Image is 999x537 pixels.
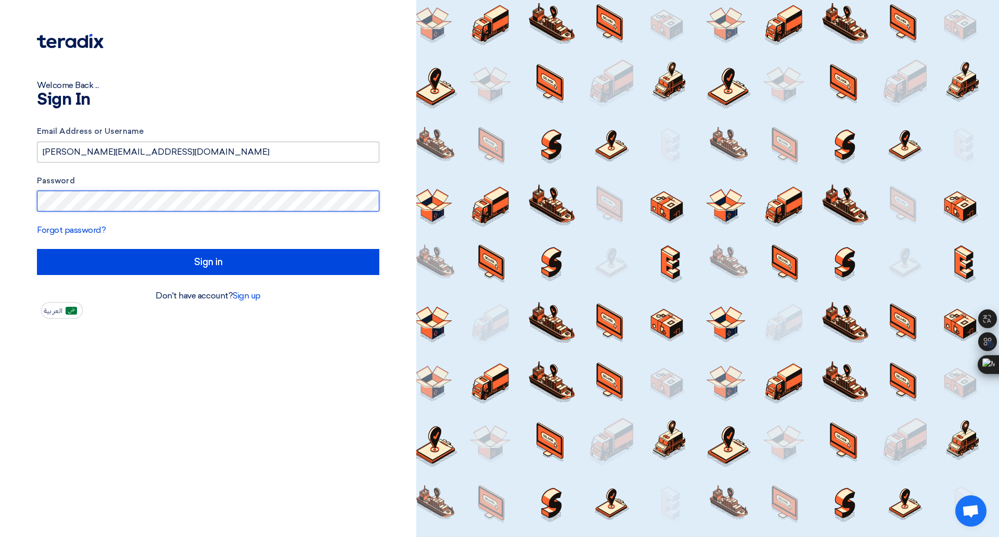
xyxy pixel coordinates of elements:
a: Sign up [233,291,261,301]
div: Don't have account? [37,290,379,302]
div: Welcome Back ... [37,79,379,92]
a: Open chat [955,495,987,527]
img: ar-AR.png [66,307,77,315]
a: Forgot password? [37,225,106,235]
label: Email Address or Username [37,126,379,138]
input: Sign in [37,249,379,275]
img: Teradix logo [37,34,104,48]
button: العربية [41,302,83,319]
label: Password [37,175,379,187]
h1: Sign In [37,92,379,108]
input: Enter your business email or username [37,142,379,163]
span: العربية [44,307,62,315]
